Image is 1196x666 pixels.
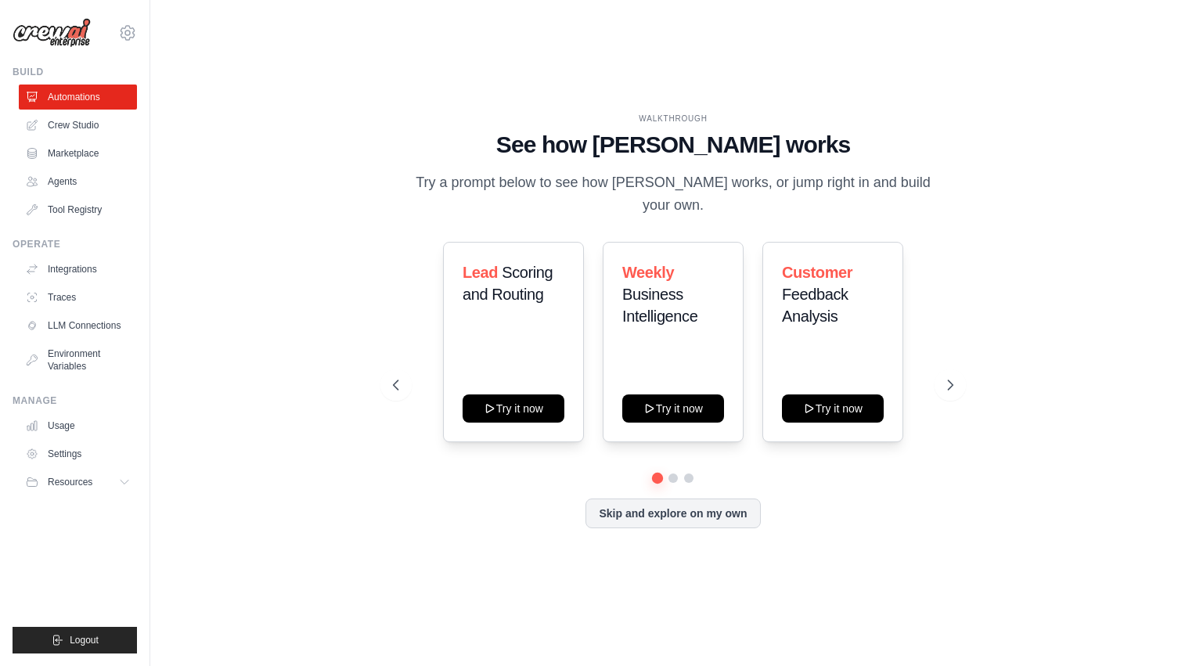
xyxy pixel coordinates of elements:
[622,264,674,281] span: Weekly
[782,264,852,281] span: Customer
[70,634,99,646] span: Logout
[19,441,137,466] a: Settings
[463,264,498,281] span: Lead
[48,476,92,488] span: Resources
[19,413,137,438] a: Usage
[410,171,936,218] p: Try a prompt below to see how [PERSON_NAME] works, or jump right in and build your own.
[463,264,553,303] span: Scoring and Routing
[13,66,137,78] div: Build
[19,341,137,379] a: Environment Variables
[782,394,884,423] button: Try it now
[19,113,137,138] a: Crew Studio
[19,169,137,194] a: Agents
[19,197,137,222] a: Tool Registry
[463,394,564,423] button: Try it now
[19,257,137,282] a: Integrations
[13,238,137,250] div: Operate
[13,394,137,407] div: Manage
[19,141,137,166] a: Marketplace
[622,286,697,325] span: Business Intelligence
[13,18,91,48] img: Logo
[13,627,137,653] button: Logout
[393,131,953,159] h1: See how [PERSON_NAME] works
[19,85,137,110] a: Automations
[585,499,760,528] button: Skip and explore on my own
[622,394,724,423] button: Try it now
[19,313,137,338] a: LLM Connections
[393,113,953,124] div: WALKTHROUGH
[782,286,848,325] span: Feedback Analysis
[19,470,137,495] button: Resources
[19,285,137,310] a: Traces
